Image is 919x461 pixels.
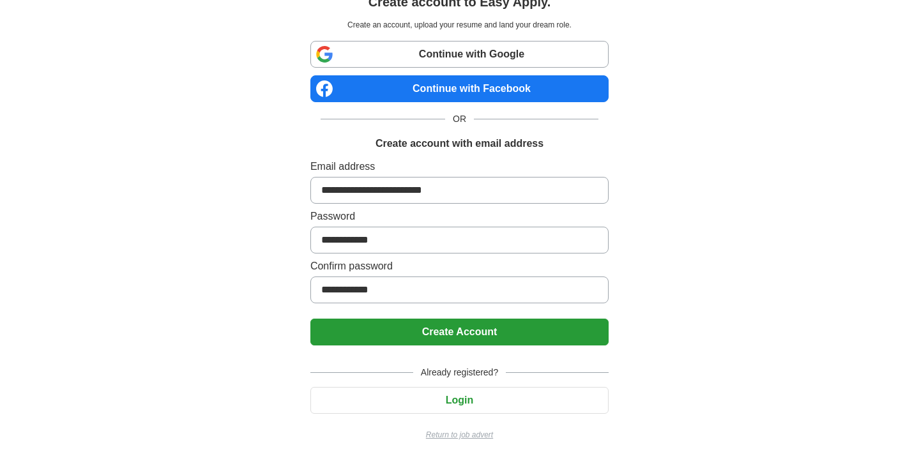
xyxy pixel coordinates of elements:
label: Confirm password [310,259,609,274]
a: Continue with Google [310,41,609,68]
h1: Create account with email address [376,136,543,151]
button: Create Account [310,319,609,345]
a: Continue with Facebook [310,75,609,102]
label: Email address [310,159,609,174]
p: Create an account, upload your resume and land your dream role. [313,19,606,31]
a: Login [310,395,609,405]
span: Already registered? [413,366,506,379]
a: Return to job advert [310,429,609,441]
label: Password [310,209,609,224]
span: OR [445,112,474,126]
button: Login [310,387,609,414]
